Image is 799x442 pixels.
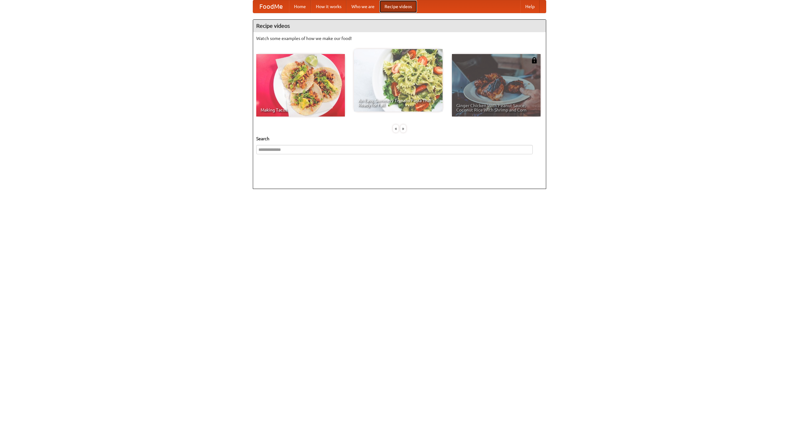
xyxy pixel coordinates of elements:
h5: Search [256,136,543,142]
a: Who we are [346,0,380,13]
a: Help [520,0,540,13]
img: 483408.png [531,57,537,63]
div: « [393,125,399,132]
div: » [400,125,406,132]
a: Making Tacos [256,54,345,117]
a: FoodMe [253,0,289,13]
a: An Easy, Summery Tomato Pasta That's Ready for Fall [354,49,443,112]
a: Recipe videos [380,0,417,13]
p: Watch some examples of how we make our food! [256,35,543,42]
a: Home [289,0,311,13]
span: Making Tacos [261,108,341,112]
span: An Easy, Summery Tomato Pasta That's Ready for Fall [358,98,438,107]
h4: Recipe videos [253,20,546,32]
a: How it works [311,0,346,13]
